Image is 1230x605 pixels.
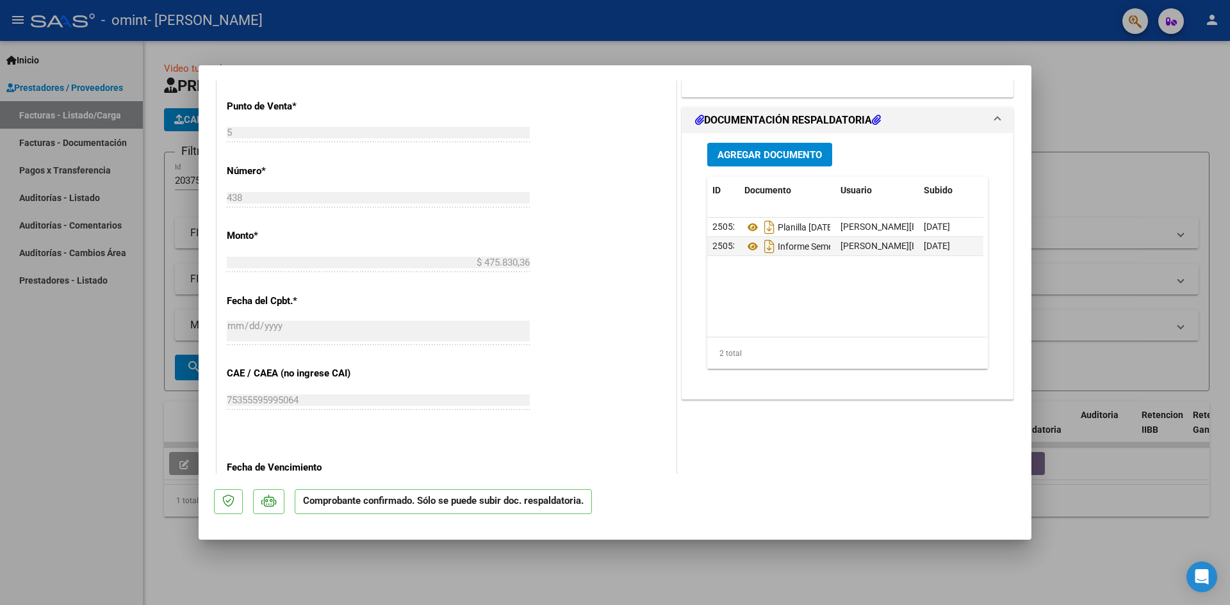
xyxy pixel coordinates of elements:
[227,229,359,243] p: Monto
[295,489,592,514] p: Comprobante confirmado. Sólo se puede subir doc. respaldatoria.
[744,241,898,252] span: Informe Semestral Junio 2025
[227,99,359,114] p: Punto de Venta
[695,113,881,128] h1: DOCUMENTACIÓN RESPALDATORIA
[924,222,950,232] span: [DATE]
[744,222,835,232] span: Planilla [DATE]
[707,143,832,166] button: Agregar Documento
[835,177,919,204] datatable-header-cell: Usuario
[712,222,738,232] span: 25052
[924,241,950,251] span: [DATE]
[840,185,872,195] span: Usuario
[744,185,791,195] span: Documento
[739,177,835,204] datatable-header-cell: Documento
[717,149,822,161] span: Agregar Documento
[227,164,359,179] p: Número
[983,177,1047,204] datatable-header-cell: Acción
[840,241,1195,251] span: [PERSON_NAME][EMAIL_ADDRESS][PERSON_NAME][DOMAIN_NAME] - [PERSON_NAME]
[1186,561,1217,592] div: Open Intercom Messenger
[227,294,359,309] p: Fecha del Cpbt.
[682,108,1013,133] mat-expansion-panel-header: DOCUMENTACIÓN RESPALDATORIA
[712,241,738,251] span: 25053
[761,217,778,238] i: Descargar documento
[761,236,778,257] i: Descargar documento
[682,133,1013,399] div: DOCUMENTACIÓN RESPALDATORIA
[707,337,988,369] div: 2 total
[924,185,953,195] span: Subido
[840,222,1195,232] span: [PERSON_NAME][EMAIL_ADDRESS][PERSON_NAME][DOMAIN_NAME] - [PERSON_NAME]
[712,185,721,195] span: ID
[227,366,359,381] p: CAE / CAEA (no ingrese CAI)
[919,177,983,204] datatable-header-cell: Subido
[707,177,739,204] datatable-header-cell: ID
[227,460,359,475] p: Fecha de Vencimiento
